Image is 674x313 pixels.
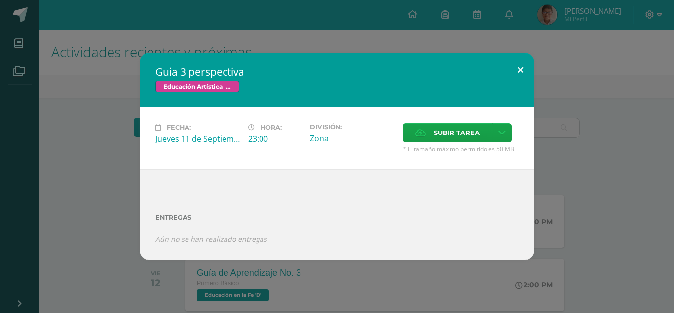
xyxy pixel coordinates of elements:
i: Aún no se han realizado entregas [155,234,267,244]
span: Hora: [261,124,282,131]
span: Fecha: [167,124,191,131]
span: Subir tarea [434,124,480,142]
span: * El tamaño máximo permitido es 50 MB [403,145,519,153]
label: División: [310,123,395,131]
h2: Guia 3 perspectiva [155,65,519,79]
span: Educación Artística II, Artes Plásticas [155,81,239,92]
label: Entregas [155,214,519,221]
button: Close (Esc) [506,53,534,87]
div: Zona [310,133,395,144]
div: 23:00 [248,134,302,144]
div: Jueves 11 de Septiembre [155,134,240,144]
